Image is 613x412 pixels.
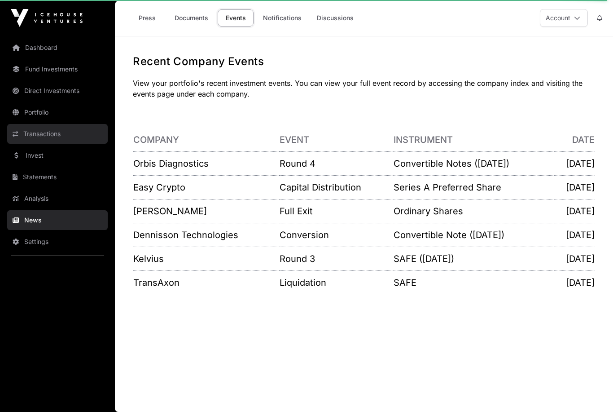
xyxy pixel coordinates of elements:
th: Date [554,128,595,152]
p: SAFE [394,276,554,289]
p: Series A Preferred Share [394,181,554,194]
a: Notifications [257,9,307,27]
p: Capital Distribution [280,181,393,194]
p: Convertible Notes ([DATE]) [394,157,554,170]
a: Documents [169,9,214,27]
a: Transactions [7,124,108,144]
a: Portfolio [7,102,108,122]
p: [DATE] [555,229,595,241]
p: Round 4 [280,157,393,170]
p: [DATE] [555,205,595,217]
iframe: Chat Widget [568,369,613,412]
a: Easy Crypto [133,182,185,193]
a: Discussions [311,9,359,27]
a: Statements [7,167,108,187]
p: Full Exit [280,205,393,217]
th: Instrument [393,128,554,152]
p: Ordinary Shares [394,205,554,217]
button: Account [540,9,588,27]
p: View your portfolio's recent investment events. You can view your full event record by accessing ... [133,78,595,99]
a: Fund Investments [7,59,108,79]
a: [PERSON_NAME] [133,206,207,217]
p: Liquidation [280,276,393,289]
a: TransAxon [133,277,180,288]
a: Events [218,9,254,27]
a: Press [129,9,165,27]
p: [DATE] [555,181,595,194]
th: Company [133,128,279,152]
th: Event [279,128,393,152]
p: [DATE] [555,253,595,265]
a: Settings [7,232,108,252]
a: Dashboard [7,38,108,58]
a: Invest [7,146,108,165]
a: Direct Investments [7,81,108,101]
p: Conversion [280,229,393,241]
p: SAFE ([DATE]) [394,253,554,265]
p: Convertible Note ([DATE]) [394,229,554,241]
p: [DATE] [555,157,595,170]
a: Orbis Diagnostics [133,158,209,169]
a: Kelvius [133,253,164,264]
a: Dennisson Technologies [133,230,238,240]
p: Round 3 [280,253,393,265]
a: Analysis [7,189,108,208]
a: News [7,210,108,230]
img: Icehouse Ventures Logo [11,9,83,27]
p: [DATE] [555,276,595,289]
h1: Recent Company Events [133,54,595,69]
